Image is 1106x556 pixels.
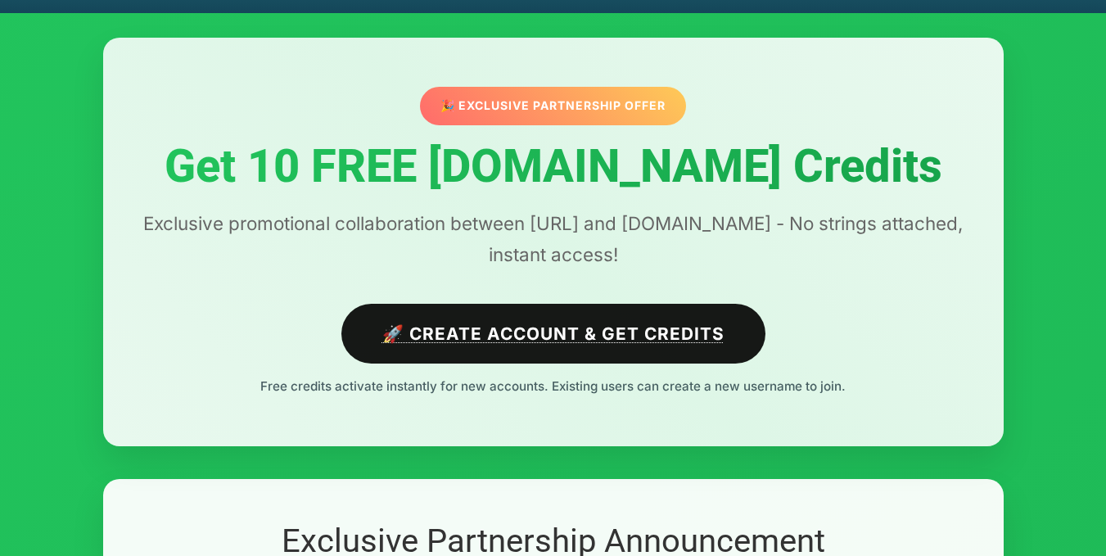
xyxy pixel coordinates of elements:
div: 🎉 Exclusive Partnership Offer [420,87,686,124]
h1: Get 10 FREE [DOMAIN_NAME] Credits [136,142,971,192]
p: Exclusive promotional collaboration between [URL] and [DOMAIN_NAME] - No strings attached, instan... [136,208,971,270]
p: Free credits activate instantly for new accounts. Existing users can create a new username to join. [136,376,971,397]
a: 🚀 Create Account & Get Credits [341,304,765,364]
